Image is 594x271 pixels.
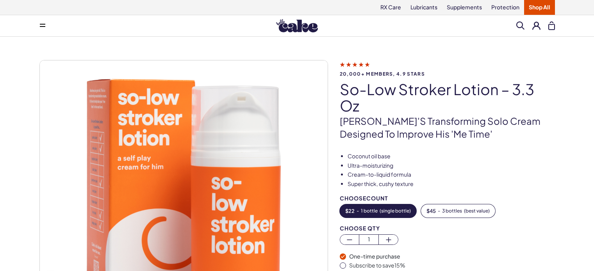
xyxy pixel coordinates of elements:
span: $ 45 [426,208,436,214]
li: Cream-to-liquid formula [348,171,555,179]
button: - [340,204,416,218]
div: Choose Count [340,195,555,201]
button: - [421,204,495,218]
a: 20,000+ members, 4.9 stars [340,61,555,76]
div: One-time purchase [349,253,555,260]
div: Choose Qty [340,225,555,231]
span: 20,000+ members, 4.9 stars [340,71,555,76]
h1: So-Low Stroker Lotion – 3.3 oz [340,81,555,114]
span: 1 bottle [361,208,378,214]
span: ( best value ) [464,208,490,214]
span: 3 bottles [442,208,462,214]
div: Subscribe to save 15 % [349,262,555,269]
li: Super thick, cushy texture [348,180,555,188]
li: Ultra-moisturizing [348,162,555,170]
img: Hello Cake [276,19,318,32]
li: Coconut oil base [348,152,555,160]
span: ( single bottle ) [380,208,411,214]
p: [PERSON_NAME]'s transforming solo cream designed to improve his 'me time' [340,115,555,141]
span: 1 [359,235,378,244]
span: $ 22 [345,208,355,214]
